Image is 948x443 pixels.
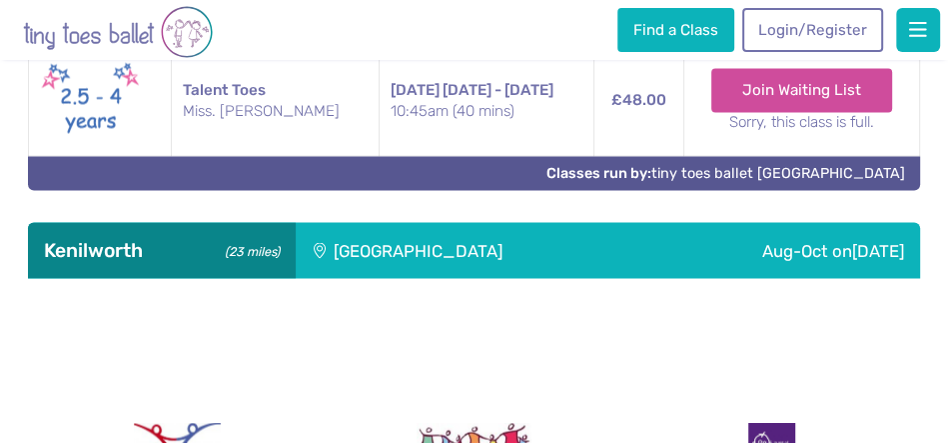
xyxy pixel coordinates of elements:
[742,8,882,52] a: Login/Register
[852,240,904,260] span: [DATE]
[696,112,908,133] small: Sorry, this class is full.
[23,4,213,60] img: tiny toes ballet
[443,81,553,99] span: [DATE] - [DATE]
[593,46,684,155] td: £48.00
[391,81,440,99] span: [DATE]
[296,222,646,278] div: [GEOGRAPHIC_DATA]
[546,164,651,181] strong: Classes run by:
[546,164,905,181] a: Classes run by:tiny toes ballet [GEOGRAPHIC_DATA]
[617,8,733,52] a: Find a Class
[183,101,367,122] small: Miss. [PERSON_NAME]
[646,222,919,278] div: Aug-Oct on
[171,46,379,155] td: Talent Toes
[391,101,581,122] small: 10:45am (40 mins)
[44,238,279,262] h3: Kenilworth
[218,238,279,259] small: (23 miles)
[711,68,892,112] a: Join Waiting List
